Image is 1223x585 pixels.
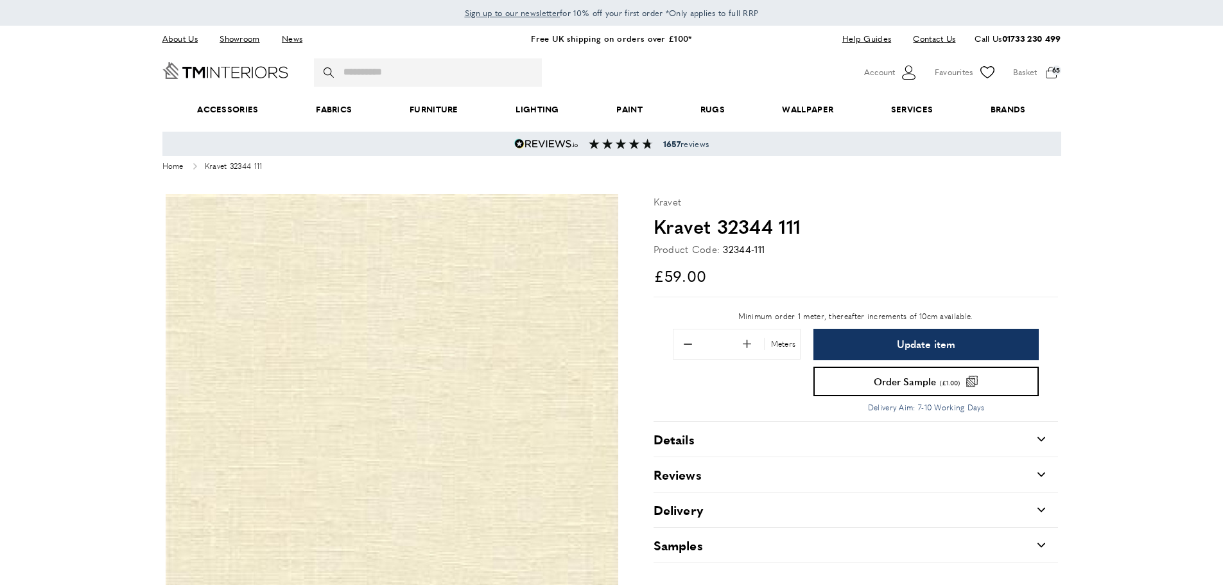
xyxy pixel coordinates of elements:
[588,90,672,129] a: Paint
[654,466,702,484] h2: Reviews
[487,90,588,129] a: Lighting
[287,90,381,129] a: Fabrics
[897,339,955,349] span: Update item
[654,265,707,286] span: £59.00
[465,7,759,19] span: for 10% off your first order *Only applies to full RRP
[864,65,895,79] span: Account
[754,90,862,129] a: Wallpaper
[654,430,695,448] h2: Details
[654,536,703,554] h2: Samples
[675,331,702,358] button: Remove 0.1 from quantity
[654,241,720,257] strong: Product Code
[962,90,1054,129] a: Brands
[663,139,709,149] span: reviews
[903,30,955,48] a: Contact Us
[940,380,960,386] span: (£1.00)
[862,90,962,129] a: Services
[162,162,184,171] a: Home
[514,139,578,149] img: Reviews.io 5 stars
[672,90,754,129] a: Rugs
[465,7,560,19] span: Sign up to our newsletter
[935,65,973,79] span: Favourites
[673,310,1039,322] p: Minimum order 1 meter, thereafter increments of 10cm available.
[734,331,761,358] button: Add 0.1 to quantity
[935,63,997,82] a: Favourites
[210,30,269,48] a: Showroom
[654,194,682,209] p: Kravet
[654,501,704,519] h2: Delivery
[1002,32,1061,44] a: 01733 230 499
[465,6,560,19] a: Sign up to our newsletter
[663,138,681,150] strong: 1657
[205,162,263,171] span: Kravet 32344 111
[975,32,1061,46] p: Call Us
[589,139,653,149] img: Reviews section
[874,376,936,386] span: Order Sample
[813,329,1038,360] button: Update item
[833,30,901,48] a: Help Guides
[324,58,336,87] button: Search
[168,90,287,129] span: Accessories
[272,30,312,48] a: News
[864,63,919,82] button: Customer Account
[654,213,1058,240] h1: Kravet 32344 111
[162,30,207,48] a: About Us
[723,241,765,257] div: 32344-111
[531,32,691,44] a: Free UK shipping on orders over £100*
[764,338,799,350] div: Meters
[381,90,487,129] a: Furniture
[813,401,1038,414] p: Delivery Aim: 7-10 Working Days
[813,367,1038,396] button: Order Sample (£1.00)
[162,62,288,79] a: Go to Home page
